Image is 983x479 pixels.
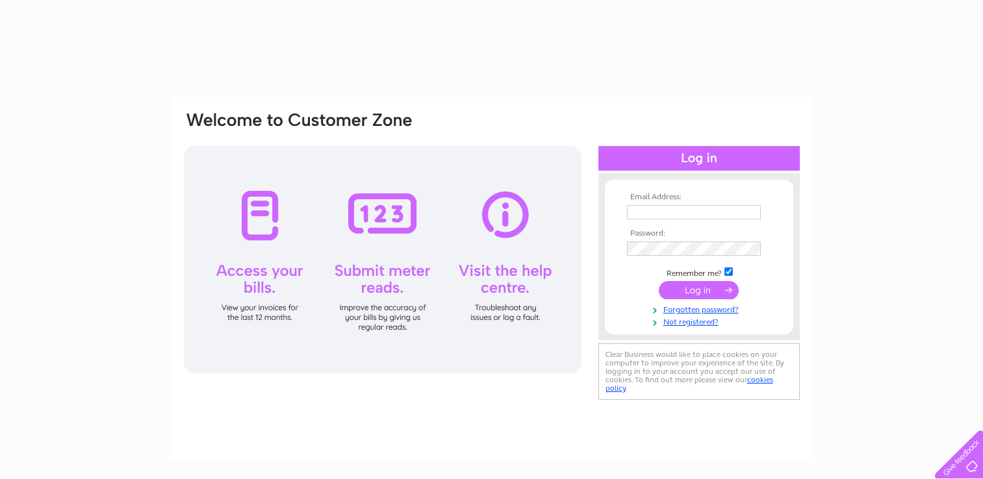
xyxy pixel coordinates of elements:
a: Not registered? [627,315,774,327]
th: Email Address: [624,193,774,202]
input: Submit [659,281,739,299]
div: Clear Business would like to place cookies on your computer to improve your experience of the sit... [598,343,800,400]
th: Password: [624,229,774,238]
a: cookies policy [606,375,773,393]
td: Remember me? [624,265,774,278]
a: Forgotten password? [627,302,774,315]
